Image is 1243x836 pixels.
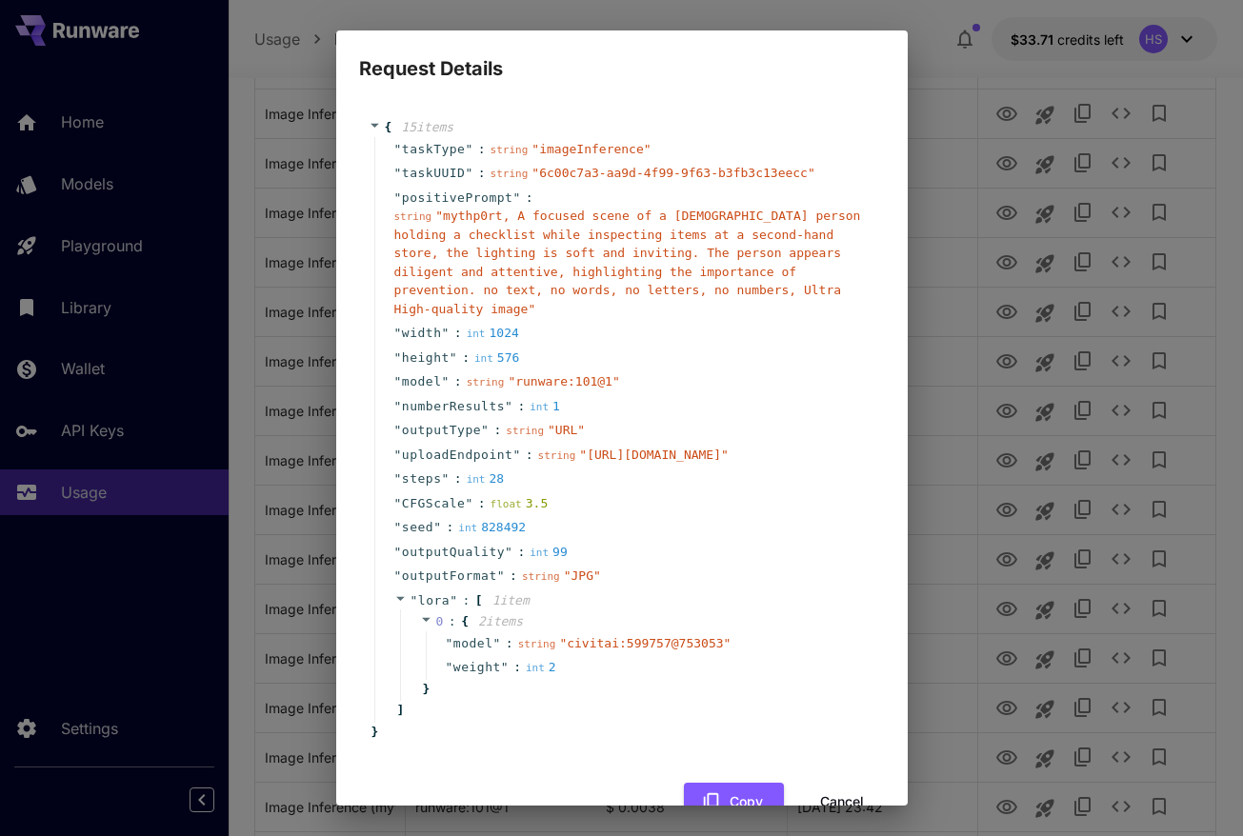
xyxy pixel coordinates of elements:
span: numberResults [402,397,505,416]
span: taskType [402,140,466,159]
div: 99 [530,543,568,562]
span: outputType [402,421,481,440]
span: " [450,350,457,365]
span: } [369,723,379,742]
div: 2 [526,658,556,677]
span: : [526,446,533,465]
span: } [420,680,431,699]
span: steps [402,469,442,488]
span: model [453,634,493,653]
span: : [517,397,525,416]
span: " [481,423,489,437]
span: positivePrompt [402,189,513,208]
span: : [510,567,517,586]
div: 576 [474,348,519,368]
span: " [441,374,449,388]
span: " mythp0rt, A focused scene of a [DEMOGRAPHIC_DATA] person holding a checklist while inspecting i... [394,209,861,316]
span: string [538,449,576,462]
span: " [465,166,472,180]
span: " [411,593,418,607]
span: " [394,423,402,437]
span: : [454,469,462,488]
span: string [522,570,560,583]
span: : [513,658,521,677]
span: " 6c00c7a3-aa9d-4f99-9f63-b3fb3c13eecc " [531,166,814,180]
span: outputQuality [402,543,505,562]
span: " [446,660,453,674]
span: " [441,471,449,486]
span: " [505,399,512,413]
span: { [385,118,392,137]
span: { [461,612,469,631]
span: " JPG " [564,568,601,583]
span: " [497,568,505,583]
span: " [394,166,402,180]
span: : [462,591,470,610]
span: " [394,190,402,205]
span: taskUUID [402,164,466,183]
span: " URL " [548,423,585,437]
button: Copy [684,783,784,822]
span: float [491,498,522,510]
span: string [394,210,432,223]
span: int [530,547,549,559]
span: " civitai:599757@753053 " [559,636,731,650]
span: lora [418,593,450,607]
span: " [512,190,520,205]
span: : [478,140,486,159]
span: string [491,168,529,180]
span: " [394,471,402,486]
span: " [URL][DOMAIN_NAME] " [579,448,729,462]
span: " [394,326,402,340]
span: : [506,634,513,653]
span: string [467,376,505,388]
div: 1 [530,397,560,416]
span: int [526,662,545,674]
span: " [394,142,402,156]
span: string [506,425,544,437]
div: 3.5 [491,494,549,513]
div: 채팅 위젯 [1148,745,1243,836]
span: " [394,520,402,534]
span: 15 item s [401,120,453,134]
span: : [449,612,456,631]
span: : [454,372,462,391]
span: : [493,421,501,440]
span: " [441,326,449,340]
span: ] [394,701,405,720]
div: 1024 [467,324,519,343]
span: model [402,372,442,391]
span: int [474,352,493,365]
span: " [433,520,441,534]
span: [ [475,591,483,610]
span: : [478,164,486,183]
div: 28 [467,469,505,488]
div: 828492 [458,518,526,537]
span: CFGScale [402,494,466,513]
button: Cancel [799,783,885,822]
span: int [458,522,477,534]
span: : [526,189,533,208]
span: " [394,496,402,510]
span: : [462,348,470,368]
span: int [467,328,486,340]
span: " [394,568,402,583]
span: : [454,324,462,343]
span: " [512,448,520,462]
span: 2 item s [478,614,523,628]
span: " [505,545,512,559]
span: string [491,144,529,156]
span: width [402,324,442,343]
span: string [518,638,556,650]
span: : [478,494,486,513]
span: 0 [436,614,444,628]
span: 1 item [492,593,530,607]
span: " [394,448,402,462]
span: " [501,660,509,674]
span: " [465,496,472,510]
span: " runware:101@1 " [508,374,619,388]
span: " [446,636,453,650]
span: " [465,142,472,156]
span: : [517,543,525,562]
span: " [394,399,402,413]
